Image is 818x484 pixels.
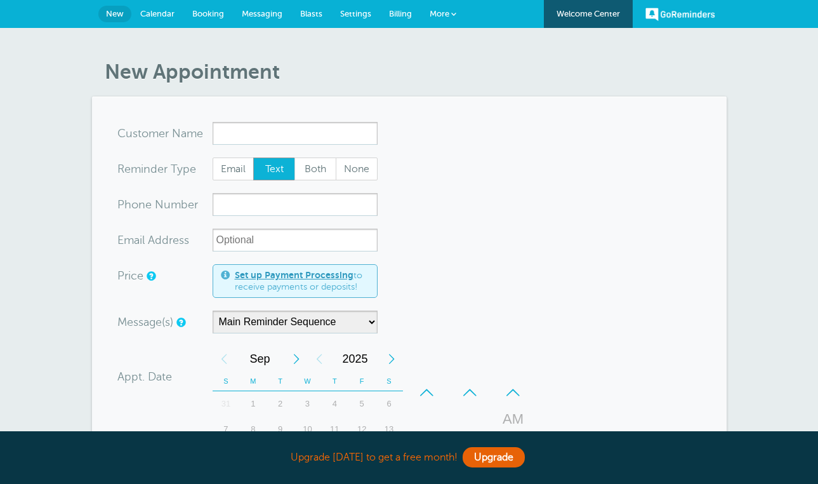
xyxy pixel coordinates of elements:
[348,372,376,391] th: F
[285,346,308,372] div: Next Month
[239,372,267,391] th: M
[430,9,449,18] span: More
[294,391,321,417] div: Wednesday, September 3
[267,391,294,417] div: 2
[213,372,240,391] th: S
[239,417,267,442] div: Monday, September 8
[294,372,321,391] th: W
[376,391,403,417] div: Saturday, September 6
[340,9,371,18] span: Settings
[336,158,377,180] span: None
[380,346,403,372] div: Next Year
[321,391,348,417] div: 4
[117,270,143,281] label: Price
[253,158,295,180] label: Text
[389,9,412,18] span: Billing
[117,163,196,175] label: Reminder Type
[294,391,321,417] div: 3
[98,6,131,22] a: New
[321,391,348,417] div: Thursday, September 4
[117,316,173,328] label: Message(s)
[92,444,727,471] div: Upgrade [DATE] to get a free month!
[106,9,124,18] span: New
[267,417,294,442] div: 9
[267,417,294,442] div: Tuesday, September 9
[117,371,172,382] label: Appt. Date
[267,391,294,417] div: Tuesday, September 2
[235,270,353,280] a: Set up Payment Processing
[117,234,140,246] span: Ema
[117,199,138,210] span: Pho
[213,229,378,252] input: Optional
[147,272,154,280] a: An optional price for the appointment. If you set a price, you can include a payment link in your...
[140,9,175,18] span: Calendar
[348,417,376,442] div: Friday, September 12
[239,391,267,417] div: Monday, September 1
[294,158,336,180] label: Both
[213,417,240,442] div: 7
[176,318,184,326] a: Simple templates and custom messages will use the reminder schedule set under Settings > Reminder...
[331,346,380,372] span: 2025
[213,158,254,180] span: Email
[348,417,376,442] div: 12
[242,9,282,18] span: Messaging
[239,391,267,417] div: 1
[213,158,254,180] label: Email
[294,417,321,442] div: 10
[295,158,336,180] span: Both
[336,158,378,180] label: None
[117,122,213,145] div: ame
[213,417,240,442] div: Sunday, September 7
[294,417,321,442] div: Wednesday, September 10
[117,128,138,139] span: Cus
[376,417,403,442] div: Saturday, September 13
[376,391,403,417] div: 6
[117,229,213,252] div: ress
[348,391,376,417] div: Friday, September 5
[308,346,331,372] div: Previous Year
[321,417,348,442] div: 11
[376,372,403,391] th: S
[105,60,727,84] h1: New Appointment
[235,270,369,292] span: to receive payments or deposits!
[239,417,267,442] div: 8
[321,372,348,391] th: T
[140,234,169,246] span: il Add
[463,447,525,467] a: Upgrade
[498,407,529,432] div: AM
[376,417,403,442] div: 13
[213,346,235,372] div: Previous Month
[267,372,294,391] th: T
[348,391,376,417] div: 5
[213,391,240,417] div: 31
[254,158,294,180] span: Text
[213,391,240,417] div: Sunday, August 31
[117,193,213,216] div: mber
[300,9,322,18] span: Blasts
[235,346,285,372] span: September
[321,417,348,442] div: Thursday, September 11
[192,9,224,18] span: Booking
[138,128,181,139] span: tomer N
[138,199,171,210] span: ne Nu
